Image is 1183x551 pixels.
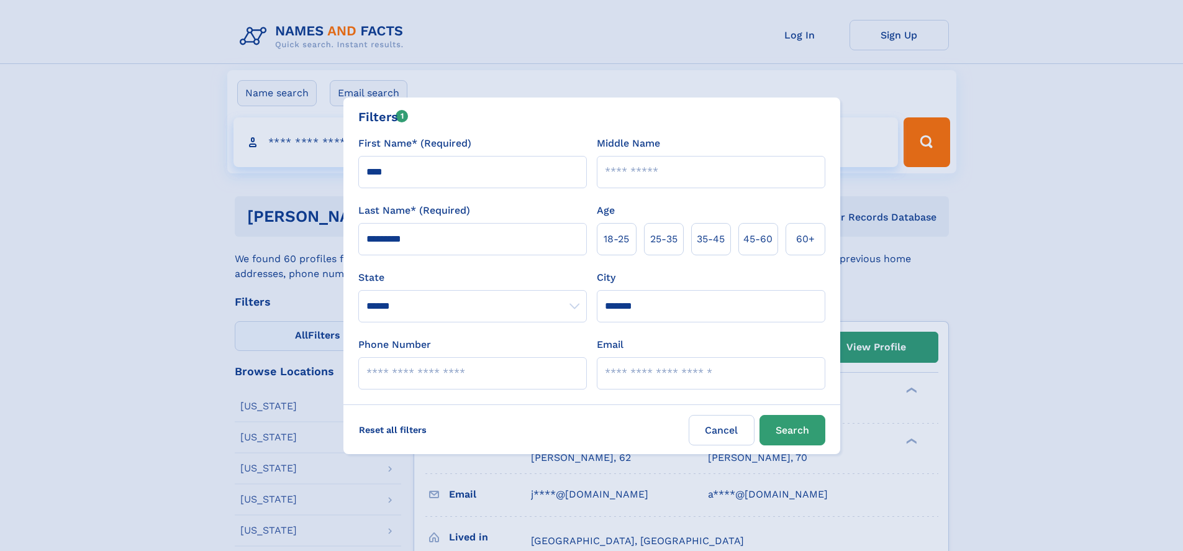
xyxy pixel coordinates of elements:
label: Email [597,337,623,352]
span: 18‑25 [604,232,629,247]
label: Cancel [689,415,755,445]
label: First Name* (Required) [358,136,471,151]
button: Search [759,415,825,445]
span: 35‑45 [697,232,725,247]
div: Filters [358,107,409,126]
label: Middle Name [597,136,660,151]
label: Age [597,203,615,218]
label: Reset all filters [351,415,435,445]
label: Last Name* (Required) [358,203,470,218]
span: 25‑35 [650,232,678,247]
label: State [358,270,587,285]
label: City [597,270,615,285]
span: 45‑60 [743,232,773,247]
label: Phone Number [358,337,431,352]
span: 60+ [796,232,815,247]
